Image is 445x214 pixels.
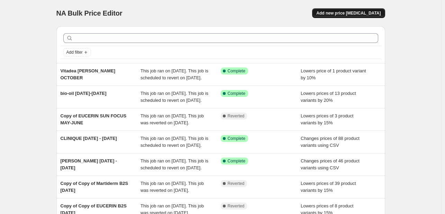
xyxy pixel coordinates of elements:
[63,48,91,56] button: Add filter
[228,181,245,186] span: Reverted
[61,68,116,80] span: Vitadea [PERSON_NAME] OCTOBER
[61,113,127,125] span: Copy of EUCERIN SUN FOCUS MAY-JUNE
[66,50,83,55] span: Add filter
[228,158,245,164] span: Complete
[228,68,245,74] span: Complete
[140,68,208,80] span: This job ran on [DATE]. This job is scheduled to revert on [DATE].
[301,91,356,103] span: Lowers prices of 13 product variants by 20%
[301,136,360,148] span: Changes prices of 88 product variants using CSV
[301,158,360,170] span: Changes prices of 46 product variants using CSV
[316,10,381,16] span: Add new price [MEDICAL_DATA]
[301,113,353,125] span: Lowers prices of 3 product variants by 15%
[61,158,117,170] span: [PERSON_NAME] [DATE] - [DATE]
[140,158,208,170] span: This job ran on [DATE]. This job is scheduled to revert on [DATE].
[140,136,208,148] span: This job ran on [DATE]. This job is scheduled to revert on [DATE].
[301,68,366,80] span: Lowers price of 1 product variant by 10%
[228,203,245,209] span: Reverted
[140,181,204,193] span: This job ran on [DATE]. This job was reverted on [DATE].
[56,9,122,17] span: NA Bulk Price Editor
[228,136,245,141] span: Complete
[301,181,356,193] span: Lowers prices of 39 product variants by 15%
[61,181,128,193] span: Copy of Copy of Martiderm B2S [DATE]
[61,91,107,96] span: bio-oil [DATE]-[DATE]
[140,91,208,103] span: This job ran on [DATE]. This job is scheduled to revert on [DATE].
[312,8,385,18] button: Add new price [MEDICAL_DATA]
[228,91,245,96] span: Complete
[61,136,117,141] span: CLINIQUE [DATE] - [DATE]
[140,113,204,125] span: This job ran on [DATE]. This job was reverted on [DATE].
[228,113,245,119] span: Reverted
